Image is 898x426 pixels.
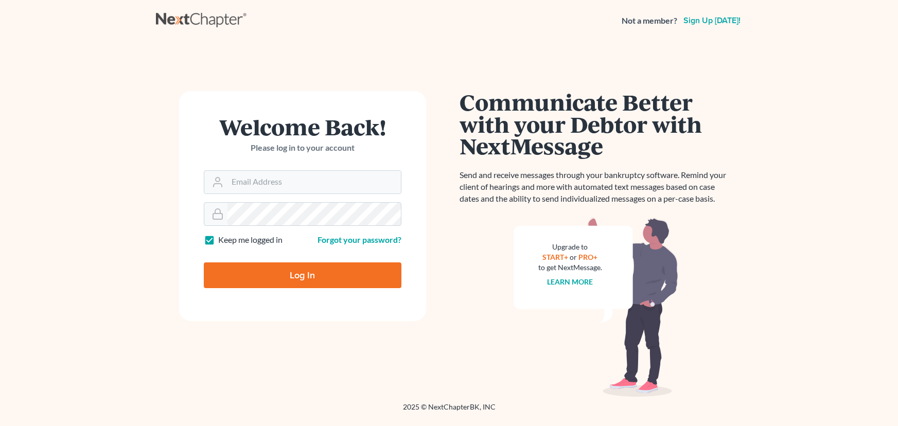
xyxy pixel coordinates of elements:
img: nextmessage_bg-59042aed3d76b12b5cd301f8e5b87938c9018125f34e5fa2b7a6b67550977c72.svg [514,217,678,397]
div: to get NextMessage. [538,262,602,273]
input: Email Address [227,171,401,193]
span: or [570,253,577,261]
a: START+ [542,253,568,261]
p: Send and receive messages through your bankruptcy software. Remind your client of hearings and mo... [460,169,732,205]
a: Sign up [DATE]! [681,16,743,25]
input: Log In [204,262,401,288]
div: 2025 © NextChapterBK, INC [156,402,743,420]
p: Please log in to your account [204,142,401,154]
a: PRO+ [578,253,597,261]
h1: Communicate Better with your Debtor with NextMessage [460,91,732,157]
strong: Not a member? [622,15,677,27]
a: Forgot your password? [318,235,401,244]
label: Keep me logged in [218,234,283,246]
a: Learn more [547,277,593,286]
h1: Welcome Back! [204,116,401,138]
div: Upgrade to [538,242,602,252]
